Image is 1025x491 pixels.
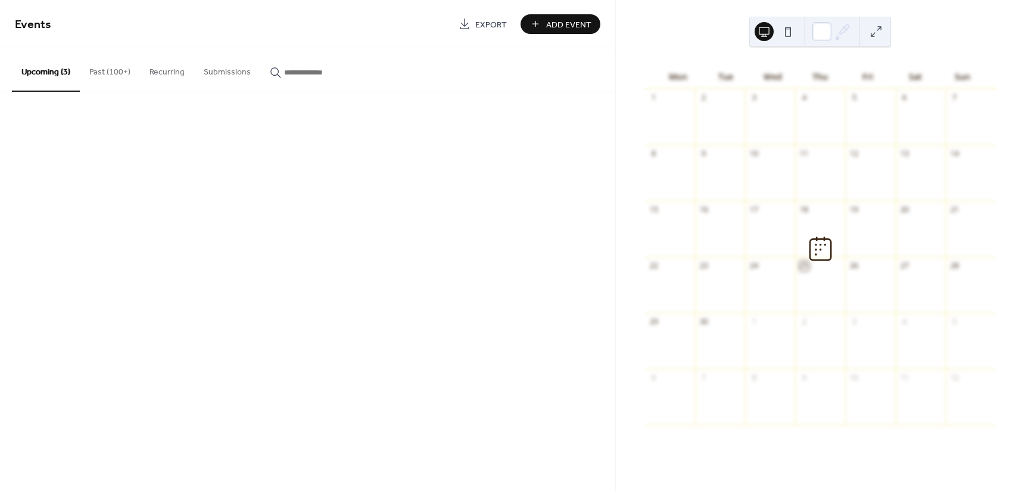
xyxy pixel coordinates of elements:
div: 9 [799,373,809,383]
div: 1 [749,317,759,327]
div: 4 [799,93,809,103]
div: 15 [649,205,659,215]
div: 14 [949,149,959,159]
div: 22 [649,261,659,271]
div: 2 [799,317,809,327]
div: 16 [699,205,709,215]
div: 28 [949,261,959,271]
button: Past (100+) [80,48,140,91]
div: Fri [844,64,892,89]
div: 24 [749,261,759,271]
div: 6 [899,93,909,103]
div: 8 [749,373,759,383]
div: 25 [799,261,809,271]
div: 9 [699,149,709,159]
button: Recurring [140,48,194,91]
a: Export [450,14,516,34]
div: 8 [649,149,659,159]
div: 21 [949,205,959,215]
div: 26 [849,261,859,271]
div: 5 [849,93,859,103]
div: 4 [899,317,909,327]
div: Sun [939,64,986,89]
div: Sat [892,64,939,89]
div: 10 [849,373,859,383]
div: 20 [899,205,909,215]
div: 30 [699,317,709,327]
div: 5 [949,317,959,327]
div: 3 [749,93,759,103]
div: Mon [655,64,702,89]
span: Export [475,18,507,31]
div: 27 [899,261,909,271]
div: 23 [699,261,709,271]
div: 7 [699,373,709,383]
div: 10 [749,149,759,159]
div: 12 [949,373,959,383]
div: 18 [799,205,809,215]
div: 13 [899,149,909,159]
div: Tue [702,64,749,89]
div: 2 [699,93,709,103]
div: 19 [849,205,859,215]
button: Submissions [194,48,260,91]
div: 3 [849,317,859,327]
button: Add Event [521,14,600,34]
div: Wed [749,64,797,89]
div: 29 [649,317,659,327]
div: 6 [649,373,659,383]
span: Add Event [546,18,591,31]
div: 1 [649,93,659,103]
button: Upcoming (3) [12,48,80,92]
div: 17 [749,205,759,215]
div: Thu [796,64,844,89]
div: 7 [949,93,959,103]
div: 11 [899,373,909,383]
span: Events [15,13,51,36]
div: 11 [799,149,809,159]
div: 12 [849,149,859,159]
